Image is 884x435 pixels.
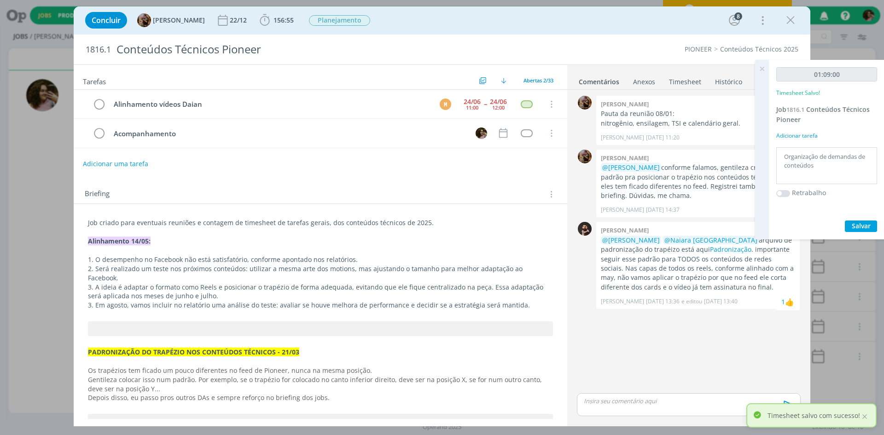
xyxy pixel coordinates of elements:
span: Os trapézios tem ficado um pouco diferentes no feed de Pioneer, nunca na mesma posição. [88,366,372,375]
strong: Alinhamento 14/05: [88,237,151,245]
div: Alinhamento vídeos Daian [110,99,431,110]
span: Abertas 2/33 [523,77,553,84]
button: Salvar [845,220,877,232]
span: [DATE] 14:37 [646,206,680,214]
img: A [578,96,592,110]
p: arquivo de padronização do trapéizo está aqui . importante seguir esse padrão para TODOS os conte... [601,236,795,292]
span: Conteúdos Técnicos Pioneer [776,105,870,124]
button: N [474,126,488,140]
button: 8 [727,13,742,28]
div: 11:00 [466,105,478,110]
div: 24/06 [490,99,507,105]
span: Tarefas [83,75,106,86]
div: 24/06 [464,99,481,105]
span: Planejamento [309,15,370,26]
div: 8 [734,12,742,20]
div: Anexos [633,77,655,87]
p: Pauta da reunião 08/01: [601,109,795,118]
button: M [438,97,452,111]
a: Timesheet [669,73,702,87]
p: nitrogênio, ensilagem, TSI e calendário geral. [601,119,795,128]
img: A [578,150,592,163]
img: D [578,222,592,236]
p: 1. O desempenho no Facebook não está satisfatório, conforme apontado nos relatórios. [88,255,553,264]
a: Comentários [578,73,620,87]
b: [PERSON_NAME] [601,226,649,234]
b: [PERSON_NAME] [601,100,649,108]
p: 2. Será realizado um teste nos próximos conteúdos: utilizar a mesma arte dos motions, mas ajustan... [88,264,553,283]
span: Salvar [852,221,871,230]
span: [DATE] 11:20 [646,133,680,142]
button: Adicionar uma tarefa [82,156,149,172]
strong: PADRONIZAÇÃO DO TRAPÉZIO NOS CONTEÚDOS TÉCNICOS - 21/03 [88,348,299,356]
button: Concluir [85,12,127,29]
p: [PERSON_NAME] [601,133,644,142]
p: [PERSON_NAME] [601,206,644,214]
p: Timesheet salvo com sucesso! [768,411,860,420]
div: 12:00 [492,105,505,110]
div: 22/12 [230,17,249,23]
span: @[PERSON_NAME] [602,236,660,244]
div: Conteúdos Técnicos Pioneer [113,38,498,61]
span: 1816.1 [86,45,111,55]
b: [PERSON_NAME] [601,154,649,162]
img: A [137,13,151,27]
div: dialog [74,6,810,426]
p: [PERSON_NAME] [601,297,644,306]
span: @[PERSON_NAME] [602,163,660,172]
img: N [476,128,487,139]
a: Conteúdos Técnicos 2025 [720,45,798,53]
span: [DATE] 13:36 [646,297,680,306]
span: 156:55 [273,16,294,24]
div: Acompanhamento [110,128,467,139]
span: Briefing [85,188,110,200]
span: Gentileza colocar isso num padrão. Por exemplo, se o trapézio for colocado no canto inferior dire... [88,375,544,393]
button: Planejamento [308,15,371,26]
button: A[PERSON_NAME] [137,13,205,27]
p: 3. A ideia é adaptar o formato como Reels e posicionar o trapézio de forma adequada, evitando que... [88,283,553,301]
label: Retrabalho [792,188,826,197]
span: 1816.1 [786,105,804,114]
div: Naiara Brasil [785,296,794,307]
span: @Naiara [GEOGRAPHIC_DATA] [664,236,757,244]
p: 3. Em agosto, vamos incluir no relatório uma análise do teste: avaliar se houve melhora de perfor... [88,301,553,310]
span: e editou [681,297,702,306]
a: Histórico [715,73,743,87]
span: [PERSON_NAME] [153,17,205,23]
button: 156:55 [257,13,296,28]
div: M [440,99,451,110]
p: conforme falamos, gentileza criar um padrão pra posicionar o trapézio nos conteúdos técnicos, poi... [601,163,795,201]
div: Adicionar tarefa [776,132,877,140]
img: arrow-down.svg [501,78,506,83]
span: [DATE] 13:40 [704,297,738,306]
p: Job criado para eventuais reuniões e contagem de timesheet de tarefas gerais, dos conteúdos técni... [88,218,553,227]
span: Concluir [92,17,121,24]
div: 1 [781,297,785,307]
a: PIONEER [685,45,712,53]
p: Timesheet Salvo! [776,89,820,97]
span: Depois disso, eu passo pros outros DAs e sempre reforço no briefing dos jobs. [88,393,330,402]
a: Padronização [710,245,751,254]
span: -- [484,101,487,107]
a: Job1816.1Conteúdos Técnicos Pioneer [776,105,870,124]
